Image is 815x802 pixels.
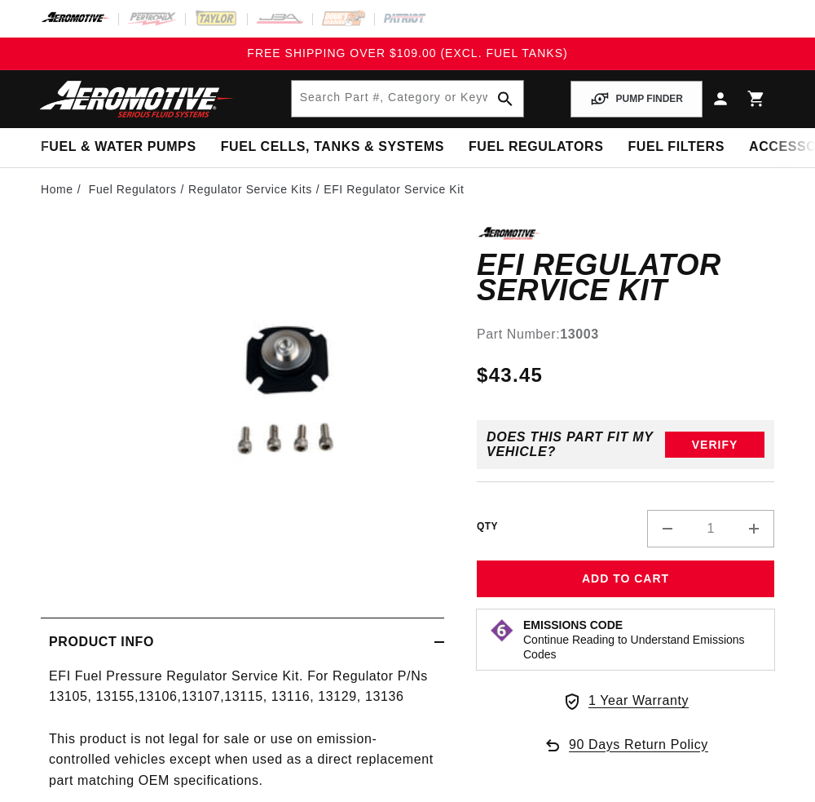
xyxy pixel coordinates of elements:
media-gallery: Gallery Viewer [41,227,444,585]
summary: Fuel & Water Pumps [29,128,209,166]
div: Part Number: [477,324,774,345]
a: 90 Days Return Policy [543,734,708,755]
summary: Fuel Regulators [456,128,615,166]
span: Fuel Cells, Tanks & Systems [221,139,444,156]
button: PUMP FINDER [570,81,703,117]
input: Search by Part Number, Category or Keyword [292,81,524,117]
button: Emissions CodeContinue Reading to Understand Emissions Codes [523,618,762,662]
h1: EFI Regulator Service Kit [477,252,774,304]
summary: Fuel Cells, Tanks & Systems [209,128,456,166]
div: EFI Fuel Pressure Regulator Service Kit. For Regulator P/Ns 13105, 13155,13106,13107,13115, 13116... [41,666,444,791]
strong: Emissions Code [523,618,623,631]
button: Verify [665,432,764,458]
span: Fuel Filters [628,139,725,156]
span: 1 Year Warranty [588,690,689,711]
summary: Fuel Filters [615,128,737,166]
a: 1 Year Warranty [562,690,689,711]
img: Aeromotive [35,80,239,118]
h2: Product Info [49,631,154,653]
li: Regulator Service Kits [188,180,324,198]
a: Home [41,180,73,198]
li: Fuel Regulators [89,180,188,198]
span: Fuel Regulators [469,139,603,156]
p: Continue Reading to Understand Emissions Codes [523,632,762,662]
span: FREE SHIPPING OVER $109.00 (EXCL. FUEL TANKS) [247,47,567,60]
span: 90 Days Return Policy [569,734,708,755]
button: Add to Cart [477,561,774,597]
li: EFI Regulator Service Kit [324,180,464,198]
strong: 13003 [560,327,599,341]
img: Emissions code [489,618,515,644]
nav: breadcrumbs [41,180,774,198]
div: Does This part fit My vehicle? [487,430,665,459]
button: search button [487,81,523,117]
summary: Product Info [41,618,444,666]
span: Fuel & Water Pumps [41,139,196,156]
span: $43.45 [477,361,543,390]
label: QTY [477,520,498,534]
